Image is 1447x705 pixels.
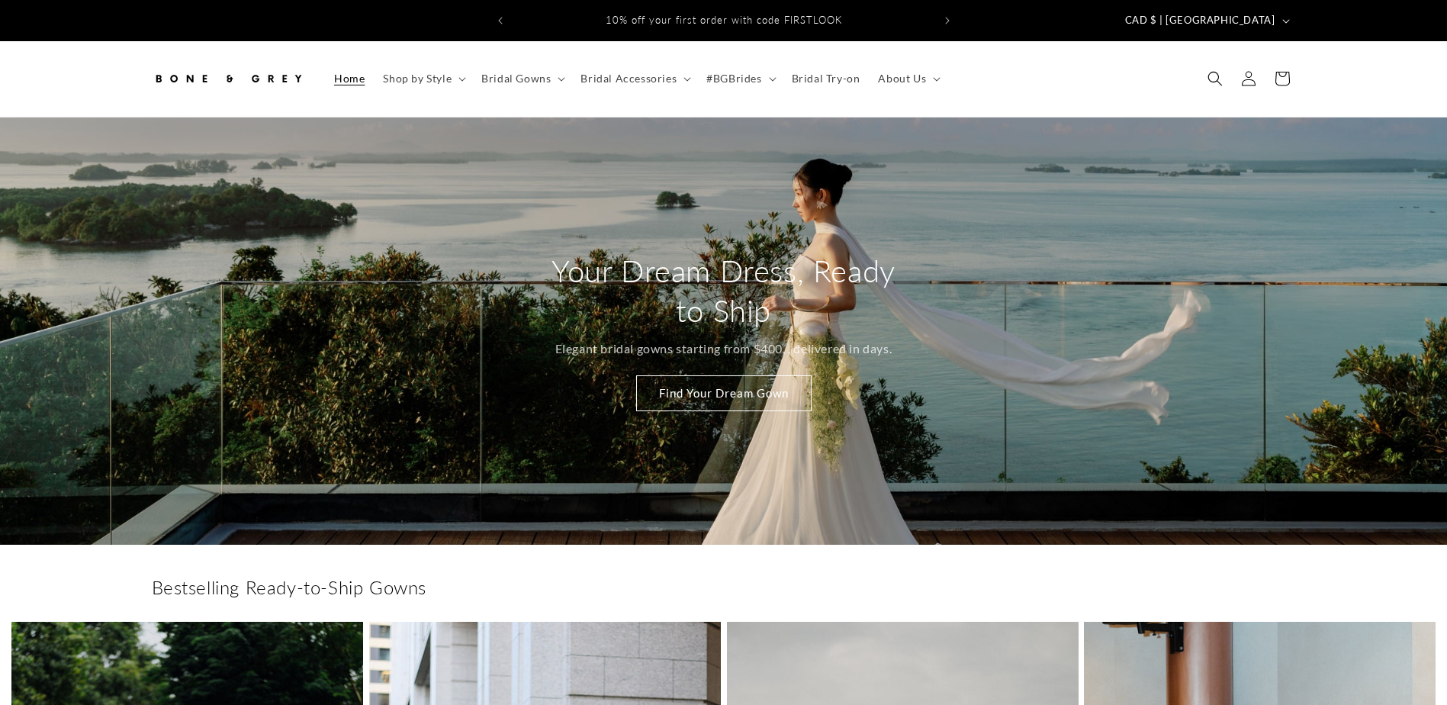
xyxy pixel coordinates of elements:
img: Bone and Grey Bridal [152,62,304,95]
a: Home [325,63,374,95]
a: Bridal Try-on [783,63,870,95]
p: Elegant bridal gowns starting from $400, , delivered in days. [555,338,892,360]
span: Bridal Accessories [580,72,677,85]
span: Shop by Style [383,72,452,85]
h2: Your Dream Dress, Ready to Ship [542,251,905,330]
summary: Search [1198,62,1232,95]
h2: Bestselling Ready-to-Ship Gowns [152,575,1296,599]
button: Next announcement [931,6,964,35]
summary: Bridal Accessories [571,63,697,95]
span: CAD $ | [GEOGRAPHIC_DATA] [1125,13,1275,28]
a: Bone and Grey Bridal [146,56,310,101]
span: 10% off your first order with code FIRSTLOOK [606,14,842,26]
span: About Us [878,72,926,85]
button: Previous announcement [484,6,517,35]
summary: #BGBrides [697,63,782,95]
span: Bridal Gowns [481,72,551,85]
a: Find Your Dream Gown [636,375,812,411]
span: Home [334,72,365,85]
summary: About Us [869,63,947,95]
button: CAD $ | [GEOGRAPHIC_DATA] [1116,6,1296,35]
span: Bridal Try-on [792,72,860,85]
summary: Bridal Gowns [472,63,571,95]
span: #BGBrides [706,72,761,85]
summary: Shop by Style [374,63,472,95]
